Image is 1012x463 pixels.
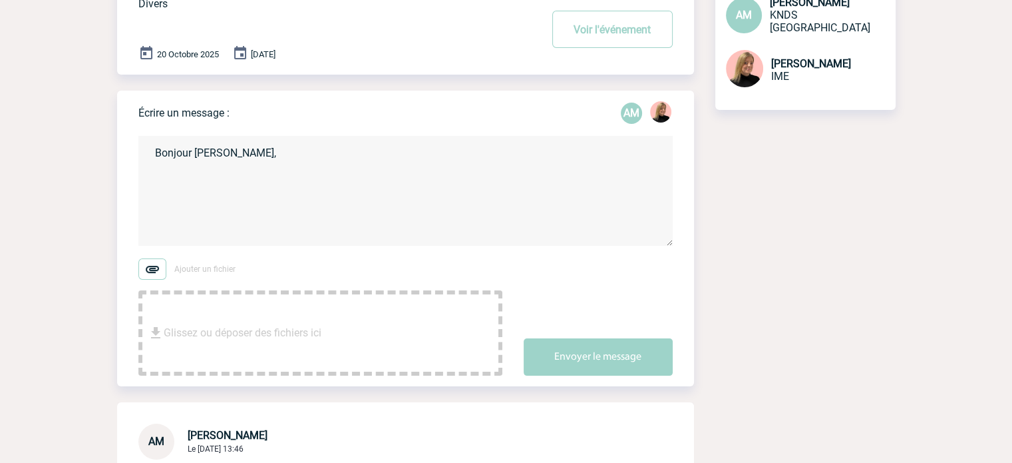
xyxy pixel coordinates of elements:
div: Aurélie MORO [621,103,642,124]
p: AM [621,103,642,124]
img: file_download.svg [148,325,164,341]
img: 131233-0.png [650,101,671,123]
span: IME [771,70,789,83]
span: Le [DATE] 13:46 [188,444,244,454]
span: [DATE] [251,49,275,59]
span: [PERSON_NAME] [771,57,851,70]
span: KNDS [GEOGRAPHIC_DATA] [770,9,870,34]
span: Glissez ou déposer des fichiers ici [164,300,321,366]
span: 20 Octobre 2025 [157,49,219,59]
span: AM [736,9,752,21]
p: Écrire un message : [138,107,230,119]
img: 131233-0.png [726,50,763,87]
button: Voir l'événement [552,11,673,48]
span: AM [148,435,164,448]
span: [PERSON_NAME] [188,429,267,442]
button: Envoyer le message [524,338,673,376]
span: Ajouter un fichier [174,264,236,274]
div: Estelle PERIOU [650,101,671,125]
